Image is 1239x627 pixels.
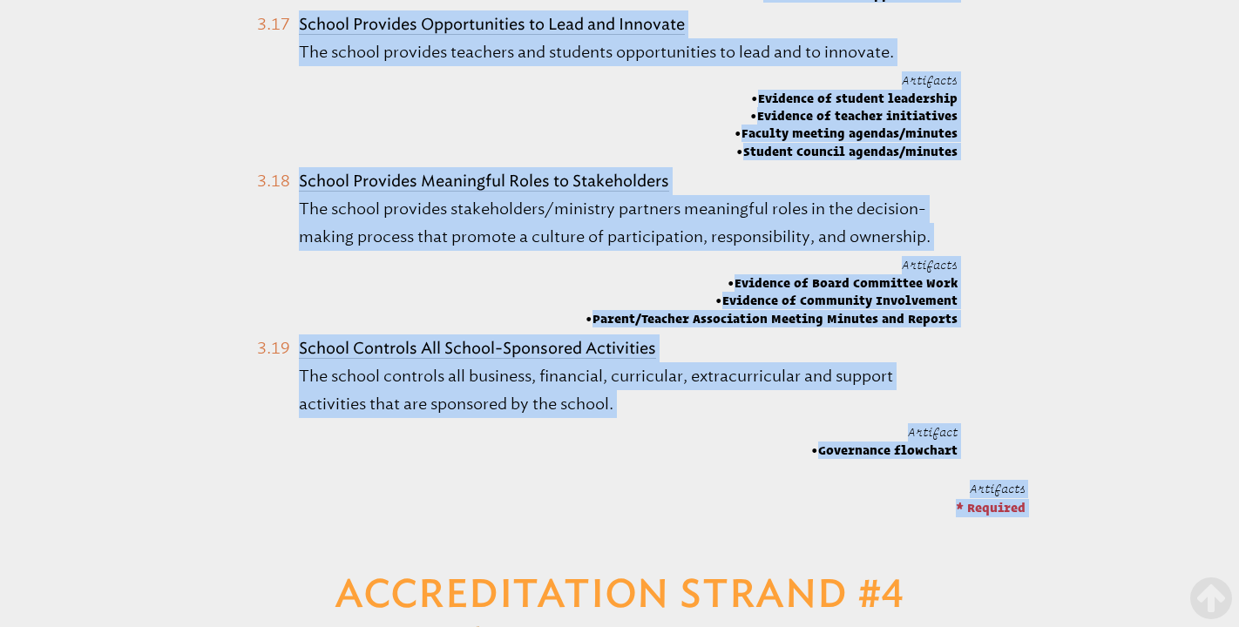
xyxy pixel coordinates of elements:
[586,292,958,309] span: Evidence of Community Involvement
[735,107,958,125] span: Evidence of teacher initiatives
[956,501,1026,515] span: * Required
[299,38,958,66] p: The school provides teachers and students opportunities to lead and to innovate.
[299,362,958,418] p: The school controls all business, financial, curricular, extracurricular and support activities t...
[735,90,958,107] span: Evidence of student leadership
[811,442,958,459] span: Governance flowchart
[335,576,904,615] span: Accreditation Strand #4
[299,15,685,34] b: School Provides Opportunities to Lead and Innovate
[970,482,1026,496] span: Artifacts
[902,73,958,87] span: Artifacts
[735,125,958,142] span: Faculty meeting agendas/minutes
[299,339,656,358] b: School Controls All School-Sponsored Activities
[735,143,958,160] span: Student Council agendas/minutes
[299,195,958,251] p: The school provides stakeholders/ministry partners meaningful roles in the decision-making proces...
[902,258,958,272] span: Artifacts
[586,310,958,327] span: Parent/Teacher Association Meeting Minutes and Reports
[586,274,958,292] span: Evidence of Board Committee Work
[299,172,669,191] b: School Provides Meaningful Roles to Stakeholders
[908,425,958,439] span: Artifact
